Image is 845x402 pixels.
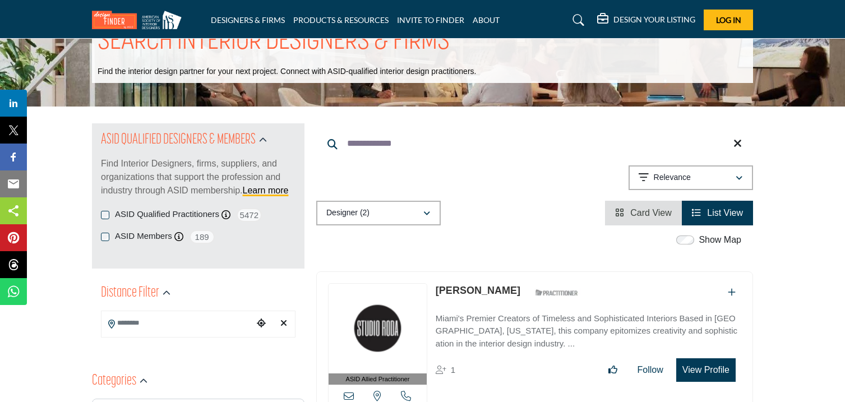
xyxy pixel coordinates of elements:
[101,233,109,241] input: ASID Members checkbox
[237,208,262,222] span: 5472
[316,130,753,157] input: Search Keyword
[704,10,753,30] button: Log In
[451,365,455,375] span: 1
[115,208,219,221] label: ASID Qualified Practitioners
[92,11,187,29] img: Site Logo
[329,284,427,373] img: Rodrigo Albir
[101,312,253,334] input: Search Location
[613,15,695,25] h5: DESIGN YOUR LISTING
[707,208,743,218] span: List View
[101,157,295,197] p: Find Interior Designers, firms, suppliers, and organizations that support the profession and indu...
[101,130,256,150] h2: ASID QUALIFIED DESIGNERS & MEMBERS
[562,11,592,29] a: Search
[115,230,172,243] label: ASID Members
[436,312,741,350] p: Miami's Premier Creators of Timeless and Sophisticated Interiors Based in [GEOGRAPHIC_DATA], [US_...
[397,15,464,25] a: INVITE TO FINDER
[601,359,625,381] button: Like listing
[654,172,691,183] p: Relevance
[436,285,520,296] a: [PERSON_NAME]
[597,13,695,27] div: DESIGN YOUR LISTING
[473,15,500,25] a: ABOUT
[676,358,736,382] button: View Profile
[629,165,753,190] button: Relevance
[615,208,672,218] a: View Card
[275,312,292,336] div: Clear search location
[101,211,109,219] input: ASID Qualified Practitioners checkbox
[346,375,410,384] span: ASID Allied Practitioner
[190,230,215,244] span: 189
[605,201,682,225] li: Card View
[630,208,672,218] span: Card View
[98,25,450,59] h1: SEARCH INTERIOR DESIGNERS & FIRMS
[253,312,270,336] div: Choose your current location
[293,15,389,25] a: PRODUCTS & RESOURCES
[436,283,520,298] p: Rodrigo Albir
[682,201,753,225] li: List View
[326,207,370,219] p: Designer (2)
[692,208,743,218] a: View List
[728,288,736,297] a: Add To List
[531,286,581,300] img: ASID Qualified Practitioners Badge Icon
[630,359,671,381] button: Follow
[316,201,441,225] button: Designer (2)
[92,371,136,391] h2: Categories
[243,186,289,195] a: Learn more
[211,15,285,25] a: DESIGNERS & FIRMS
[101,283,159,303] h2: Distance Filter
[98,66,476,77] p: Find the interior design partner for your next project. Connect with ASID-qualified interior desi...
[716,15,741,25] span: Log In
[699,233,741,247] label: Show Map
[329,284,427,385] a: ASID Allied Practitioner
[436,306,741,350] a: Miami's Premier Creators of Timeless and Sophisticated Interiors Based in [GEOGRAPHIC_DATA], [US_...
[436,363,455,377] div: Followers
